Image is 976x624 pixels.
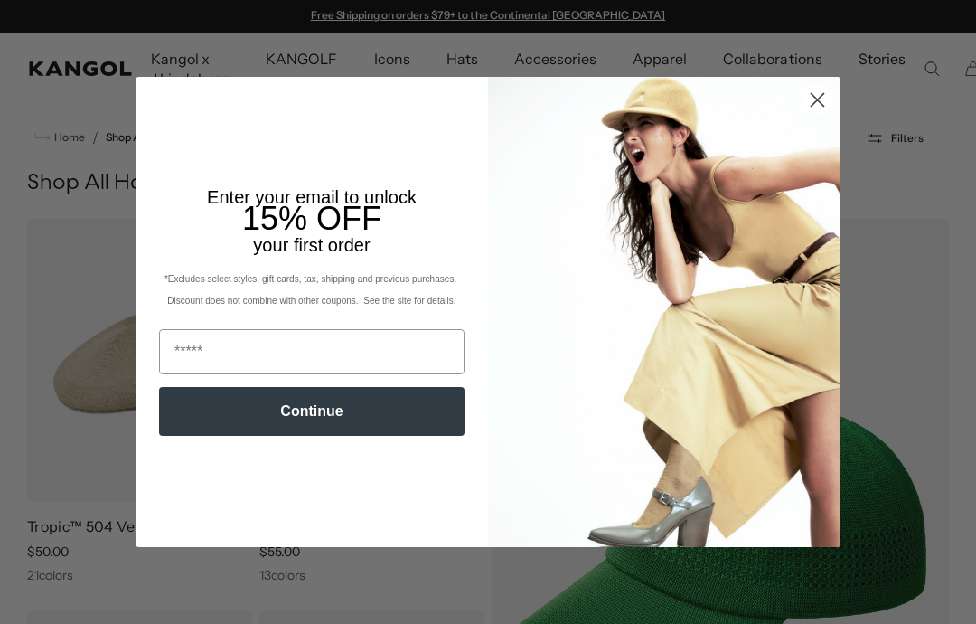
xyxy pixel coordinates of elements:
button: Close dialog [802,84,833,116]
input: Email [159,329,465,374]
span: *Excludes select styles, gift cards, tax, shipping and previous purchases. Discount does not comb... [164,274,459,306]
img: 93be19ad-e773-4382-80b9-c9d740c9197f.jpeg [488,77,840,547]
span: your first order [253,235,370,255]
span: Enter your email to unlock [207,187,417,207]
span: 15% OFF [242,200,381,237]
button: Continue [159,387,465,436]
